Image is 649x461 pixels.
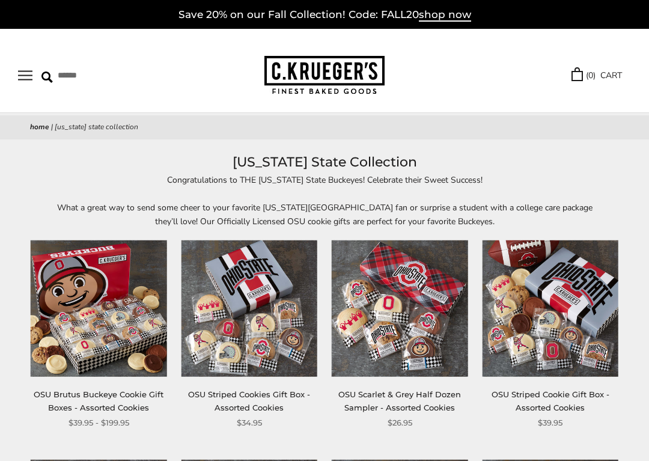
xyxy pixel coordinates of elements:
[30,122,49,132] a: Home
[419,8,471,22] span: shop now
[51,122,53,132] span: |
[30,151,619,173] h1: [US_STATE] State Collection
[538,417,562,429] span: $39.95
[237,417,262,429] span: $34.95
[41,72,53,83] img: Search
[338,389,461,412] a: OSU Scarlet & Grey Half Dozen Sampler - Assorted Cookies
[34,389,163,412] a: OSU Brutus Buckeye Cookie Gift Boxes - Assorted Cookies
[55,122,138,132] span: [US_STATE] State Collection
[571,69,622,82] a: (0) CART
[264,56,385,95] img: C.KRUEGER'S
[492,389,609,412] a: OSU Striped Cookie Gift Box - Assorted Cookies
[31,240,167,377] img: OSU Brutus Buckeye Cookie Gift Boxes - Assorted Cookies
[48,201,601,228] p: What a great way to send some cheer to your favorite [US_STATE][GEOGRAPHIC_DATA] fan or surprise ...
[48,173,601,187] p: Congratulations to THE [US_STATE] State Buckeyes! Celebrate their Sweet Success!
[181,240,318,377] img: OSU Striped Cookies Gift Box - Assorted Cookies
[178,8,471,22] a: Save 20% on our Fall Collection! Code: FALL20shop now
[388,417,412,429] span: $26.95
[41,66,165,85] input: Search
[188,389,310,412] a: OSU Striped Cookies Gift Box - Assorted Cookies
[30,121,619,133] nav: breadcrumbs
[332,240,468,377] img: OSU Scarlet & Grey Half Dozen Sampler - Assorted Cookies
[483,240,619,377] img: OSU Striped Cookie Gift Box - Assorted Cookies
[18,70,32,81] button: Open navigation
[69,417,129,429] span: $39.95 - $199.95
